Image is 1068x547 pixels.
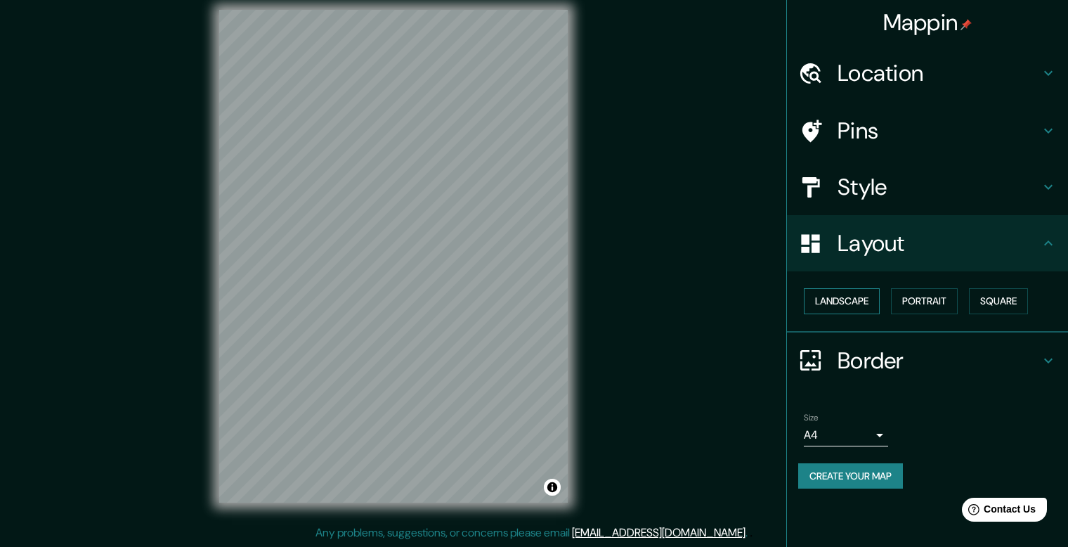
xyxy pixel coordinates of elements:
[748,525,750,541] div: .
[969,288,1028,314] button: Square
[838,229,1040,257] h4: Layout
[883,8,972,37] h4: Mappin
[960,19,972,30] img: pin-icon.png
[838,117,1040,145] h4: Pins
[219,10,568,503] canvas: Map
[891,288,958,314] button: Portrait
[315,525,748,541] p: Any problems, suggestions, or concerns please email .
[787,159,1068,215] div: Style
[943,492,1053,532] iframe: Help widget launcher
[798,463,903,489] button: Create your map
[838,59,1040,87] h4: Location
[804,424,888,446] div: A4
[804,288,880,314] button: Landscape
[750,525,753,541] div: .
[787,333,1068,389] div: Border
[572,525,745,540] a: [EMAIL_ADDRESS][DOMAIN_NAME]
[804,411,819,423] label: Size
[838,173,1040,201] h4: Style
[787,45,1068,101] div: Location
[838,347,1040,375] h4: Border
[544,479,561,496] button: Toggle attribution
[787,103,1068,159] div: Pins
[787,215,1068,271] div: Layout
